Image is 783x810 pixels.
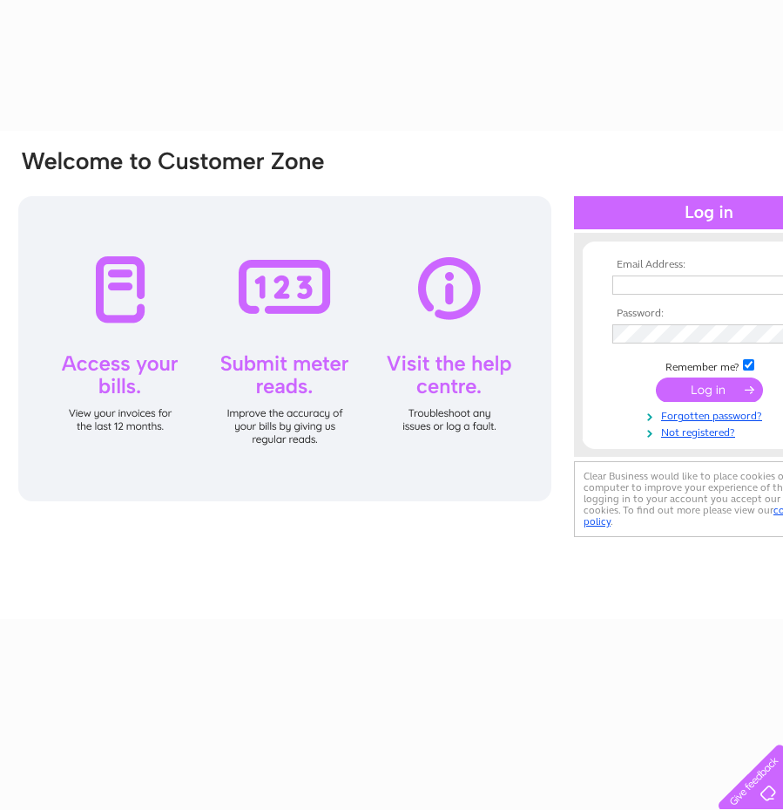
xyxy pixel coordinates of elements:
input: Submit [656,378,763,402]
